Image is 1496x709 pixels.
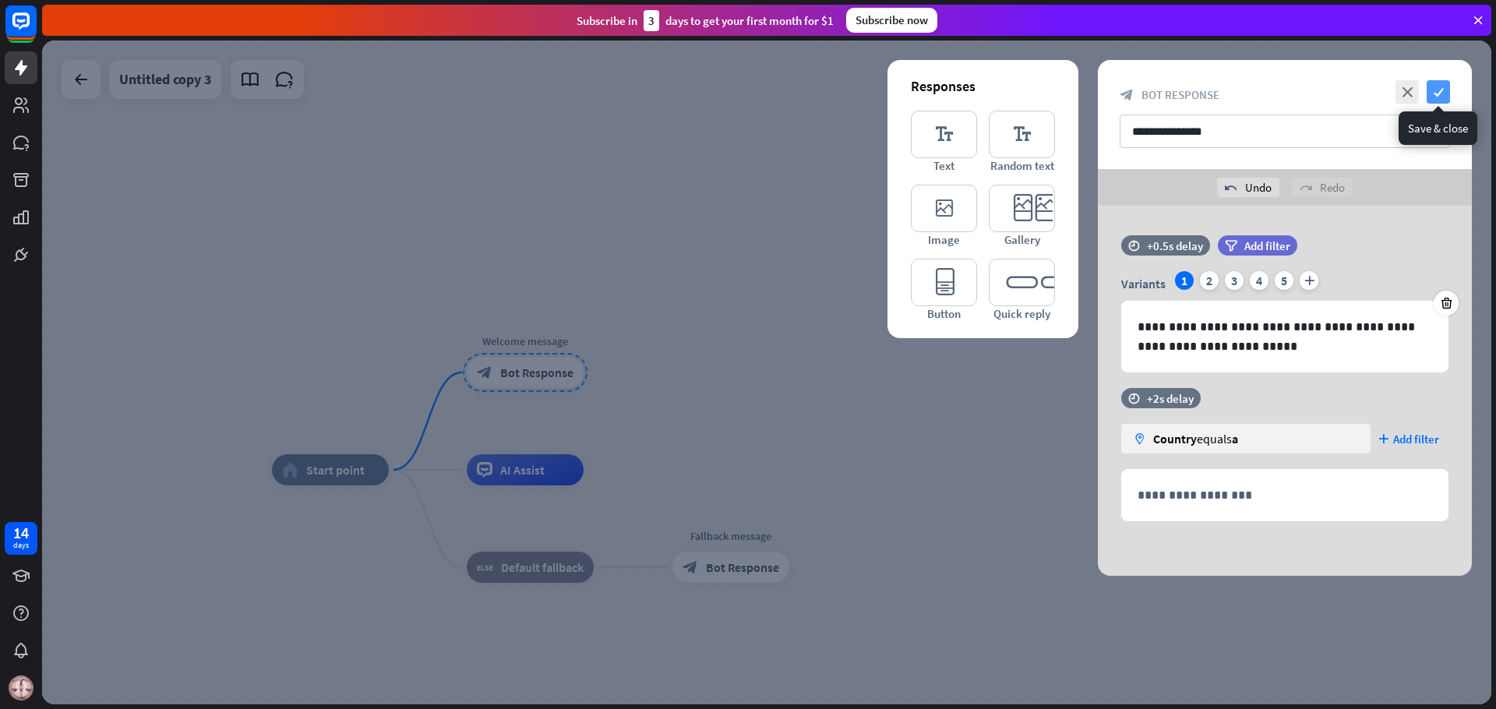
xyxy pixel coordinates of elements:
div: Subscribe now [846,8,937,33]
i: filter [1225,240,1237,252]
i: check [1427,80,1450,104]
i: marker [1134,433,1145,445]
div: 3 [644,10,659,31]
span: Variants [1121,276,1166,291]
div: 14 [13,526,29,540]
span: Add filter [1244,238,1290,253]
span: a [1232,431,1238,446]
span: Add filter [1393,432,1439,446]
div: 4 [1250,271,1268,290]
i: redo [1300,182,1312,194]
i: plus [1378,434,1388,443]
a: 14 days [5,522,37,555]
div: 5 [1275,271,1293,290]
div: Subscribe in days to get your first month for $1 [577,10,834,31]
span: Country [1153,431,1197,446]
i: time [1128,393,1140,404]
span: Bot Response [1141,87,1219,102]
i: undo [1225,182,1237,194]
button: Open LiveChat chat widget [12,6,59,53]
div: 2 [1200,271,1219,290]
div: equals [1153,431,1238,446]
div: +0.5s delay [1147,238,1203,253]
i: close [1395,80,1419,104]
div: 3 [1225,271,1244,290]
div: Undo [1217,178,1279,197]
i: time [1128,240,1140,251]
div: 1 [1175,271,1194,290]
i: block_bot_response [1120,88,1134,102]
i: plus [1300,271,1318,290]
div: Redo [1292,178,1353,197]
div: days [13,540,29,551]
div: +2s delay [1147,391,1194,406]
